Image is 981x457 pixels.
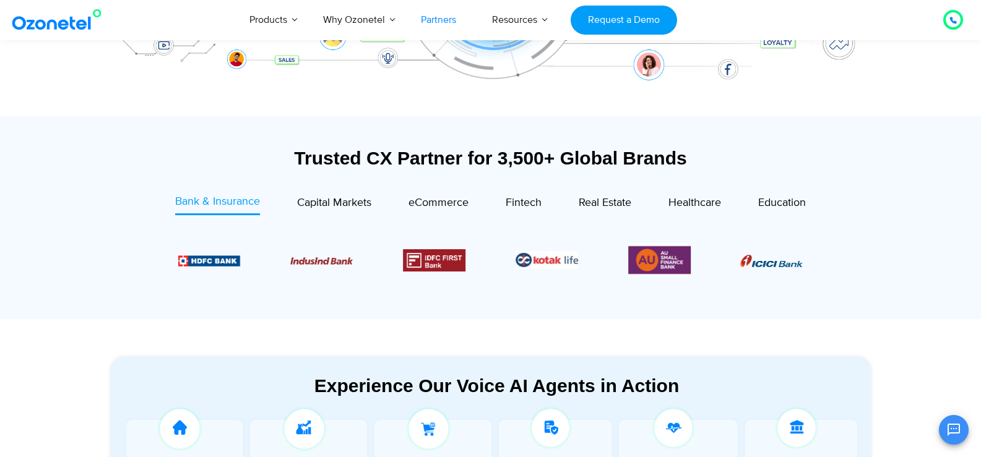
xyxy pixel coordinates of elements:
span: Education [758,196,806,210]
a: Healthcare [668,194,721,215]
div: 1 / 6 [741,253,803,268]
div: Image Carousel [178,244,803,276]
div: 4 / 6 [403,249,465,271]
span: Fintech [506,196,542,210]
div: 2 / 6 [178,253,240,268]
a: Request a Demo [571,6,676,35]
span: Real Estate [579,196,631,210]
button: Open chat [939,415,969,445]
a: eCommerce [408,194,469,215]
img: Picture13.png [628,244,691,276]
span: Bank & Insurance [175,195,260,208]
div: Experience Our Voice AI Agents in Action [123,375,871,396]
span: eCommerce [408,196,469,210]
a: Fintech [506,194,542,215]
img: Picture10.png [290,257,353,265]
span: Capital Markets [297,196,371,210]
div: 6 / 6 [628,244,691,276]
img: Picture9.png [178,255,240,266]
a: Capital Markets [297,194,371,215]
span: Healthcare [668,196,721,210]
div: 5 / 6 [516,251,578,269]
a: Education [758,194,806,215]
img: Picture26.jpg [516,251,578,269]
a: Real Estate [579,194,631,215]
div: Trusted CX Partner for 3,500+ Global Brands [110,147,871,169]
img: Picture12.png [403,249,465,271]
div: 3 / 6 [290,253,353,268]
img: Picture8.png [741,255,803,267]
a: Bank & Insurance [175,194,260,215]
